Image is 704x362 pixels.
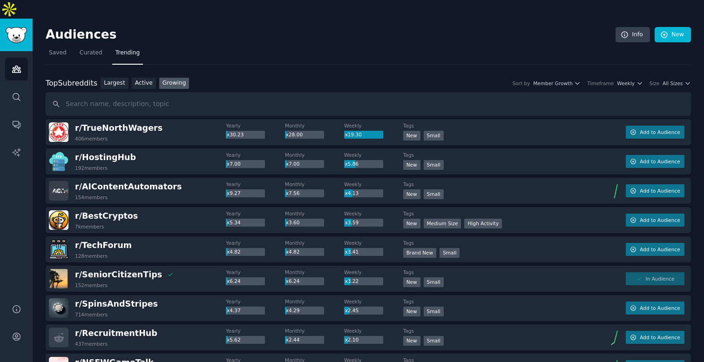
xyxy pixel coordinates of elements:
[424,336,444,346] div: Small
[403,122,580,129] dt: Tags
[49,49,67,57] span: Saved
[75,253,108,259] div: 128 members
[403,160,420,170] div: New
[285,181,344,188] dt: Monthly
[286,161,300,167] span: x7.00
[75,153,136,162] span: r/ HostingHub
[285,269,344,275] dt: Monthly
[49,240,68,259] img: TechForum
[49,210,68,230] img: BestCryptos
[513,80,530,87] div: Sort by
[403,181,580,188] dt: Tags
[640,129,680,135] span: Add to Audience
[115,49,140,57] span: Trending
[424,160,444,170] div: Small
[626,214,684,227] button: Add to Audience
[617,80,635,87] span: Weekly
[403,328,580,334] dt: Tags
[46,78,97,89] div: Top Subreddits
[655,27,691,43] a: New
[403,336,420,346] div: New
[227,190,241,196] span: x9.27
[663,80,683,87] span: All Sizes
[227,278,241,284] span: x6.24
[75,182,182,191] span: r/ AIContentAutomators
[403,277,420,287] div: New
[344,152,403,158] dt: Weekly
[49,122,68,142] img: TrueNorthWagers
[227,220,241,225] span: x5.34
[345,190,359,196] span: x4.13
[227,308,241,313] span: x4.37
[403,269,580,275] dt: Tags
[403,307,420,316] div: New
[286,249,300,255] span: x4.82
[226,210,285,217] dt: Yearly
[626,331,684,344] button: Add to Audience
[76,46,106,65] a: Curated
[626,243,684,256] button: Add to Audience
[132,78,156,89] a: Active
[285,240,344,246] dt: Monthly
[226,269,285,275] dt: Yearly
[616,27,650,43] a: Info
[344,269,403,275] dt: Weekly
[227,249,241,255] span: x4.82
[663,80,691,87] button: All Sizes
[403,189,420,199] div: New
[464,219,502,228] div: High Activity
[640,246,680,253] span: Add to Audience
[159,78,190,89] a: Growing
[345,308,359,313] span: x2.45
[403,248,437,258] div: Brand New
[75,194,108,201] div: 154 members
[640,188,680,194] span: Add to Audience
[344,298,403,305] dt: Weekly
[626,126,684,139] button: Add to Audience
[640,158,680,165] span: Add to Audience
[46,46,70,65] a: Saved
[75,299,158,308] span: r/ SpinsAndStripes
[403,152,580,158] dt: Tags
[345,337,359,342] span: x2.10
[403,298,580,305] dt: Tags
[345,220,359,225] span: x3.59
[75,341,108,347] div: 437 members
[285,298,344,305] dt: Monthly
[285,328,344,334] dt: Monthly
[344,328,403,334] dt: Weekly
[75,282,108,288] div: 152 members
[440,248,460,258] div: Small
[49,298,68,318] img: SpinsAndStripes
[626,184,684,197] button: Add to Audience
[226,122,285,129] dt: Yearly
[344,240,403,246] dt: Weekly
[286,278,300,284] span: x6.24
[587,80,614,87] div: Timeframe
[640,217,680,223] span: Add to Audience
[286,337,300,342] span: x2.44
[626,155,684,168] button: Add to Audience
[650,80,660,87] div: Size
[226,240,285,246] dt: Yearly
[227,337,241,342] span: x5.62
[403,219,420,228] div: New
[46,27,616,42] h2: Audiences
[533,80,581,87] button: Member Growth
[75,123,162,133] span: r/ TrueNorthWagers
[640,305,680,311] span: Add to Audience
[49,181,68,201] img: AIContentAutomators
[424,219,461,228] div: Medium Size
[424,131,444,141] div: Small
[227,132,244,137] span: x30.23
[49,269,68,288] img: SeniorCitizenTips
[75,328,157,338] span: r/ RecruitmentHub
[226,181,285,188] dt: Yearly
[75,165,108,171] div: 192 members
[75,135,108,142] div: 406 members
[424,307,444,316] div: Small
[424,189,444,199] div: Small
[403,210,580,217] dt: Tags
[226,328,285,334] dt: Yearly
[75,211,138,221] span: r/ BestCryptos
